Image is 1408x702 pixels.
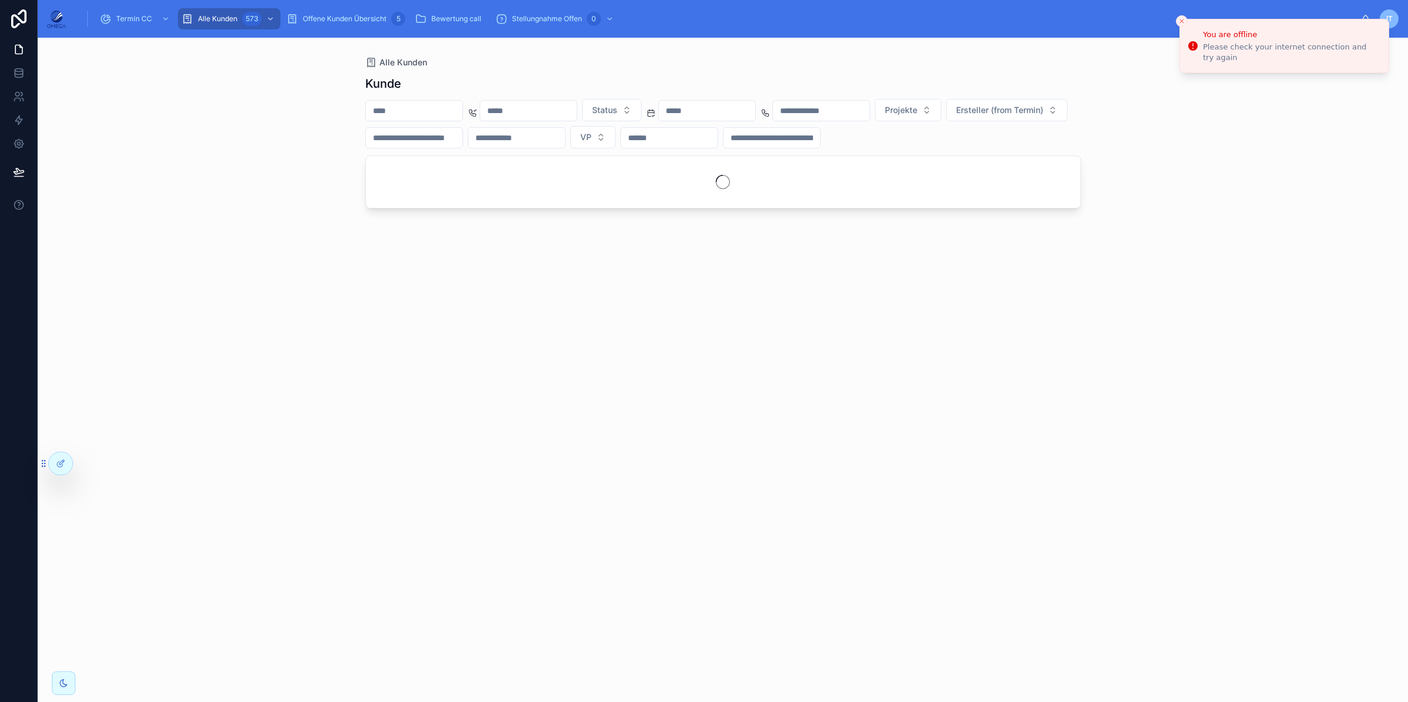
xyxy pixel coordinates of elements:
button: Select Button [570,126,616,148]
span: Status [592,104,617,116]
span: Stellungnahme Offen [512,14,582,24]
a: Bewertung call [411,8,490,29]
button: Select Button [875,99,941,121]
button: Select Button [582,99,642,121]
span: Alle Kunden [379,57,427,68]
a: Stellungnahme Offen0 [492,8,620,29]
div: You are offline [1203,29,1379,41]
div: 573 [242,12,262,26]
div: 0 [587,12,601,26]
a: Termin CC [96,8,176,29]
span: Alle Kunden [198,14,237,24]
span: Bewertung call [431,14,481,24]
img: App logo [47,9,66,28]
div: 5 [391,12,405,26]
span: VP [580,131,591,143]
span: Termin CC [116,14,152,24]
div: Please check your internet connection and try again [1203,42,1379,63]
span: IT [1386,14,1393,24]
button: Select Button [946,99,1067,121]
span: Offene Kunden Übersicht [303,14,386,24]
a: Alle Kunden [365,57,427,68]
div: scrollable content [75,6,1361,32]
span: Projekte [885,104,917,116]
span: Ersteller (from Termin) [956,104,1043,116]
button: Close toast [1176,15,1188,27]
h1: Kunde [365,75,401,92]
a: Alle Kunden573 [178,8,280,29]
a: Offene Kunden Übersicht5 [283,8,409,29]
